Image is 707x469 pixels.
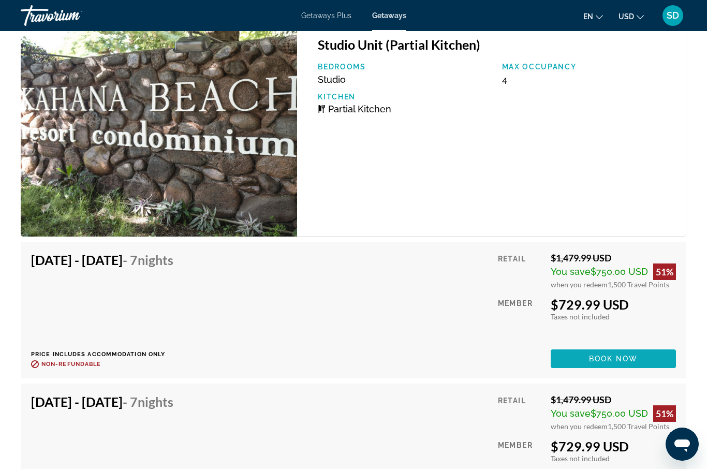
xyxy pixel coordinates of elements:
[138,252,173,268] span: Nights
[551,454,610,463] span: Taxes not included
[551,252,676,263] div: $1,479.99 USD
[498,394,543,431] div: Retail
[123,252,173,268] span: - 7
[551,408,591,419] span: You save
[21,26,297,237] img: Kahana Beach Resort
[318,93,491,101] p: Kitchen
[551,438,676,454] div: $729.99 USD
[551,266,591,277] span: You save
[41,361,101,368] span: Non-refundable
[498,297,543,342] div: Member
[123,394,173,409] span: - 7
[667,10,679,21] span: SD
[551,280,608,289] span: when you redeem
[666,428,699,461] iframe: Button to launch messaging window
[618,9,644,24] button: Change currency
[31,394,173,409] h4: [DATE] - [DATE]
[551,422,608,431] span: when you redeem
[328,104,391,114] span: Partial Kitchen
[502,74,507,85] span: 4
[583,12,593,21] span: en
[608,422,669,431] span: 1,500 Travel Points
[551,312,610,321] span: Taxes not included
[318,63,491,71] p: Bedrooms
[138,394,173,409] span: Nights
[318,37,675,52] h3: Studio Unit (Partial Kitchen)
[31,252,173,268] h4: [DATE] - [DATE]
[21,2,124,29] a: Travorium
[608,280,669,289] span: 1,500 Travel Points
[502,63,675,71] p: Max Occupancy
[591,408,648,419] span: $750.00 USD
[498,252,543,289] div: Retail
[653,263,676,280] div: 51%
[31,351,181,358] p: Price includes accommodation only
[372,11,406,20] a: Getaways
[551,297,676,312] div: $729.99 USD
[653,405,676,422] div: 51%
[591,266,648,277] span: $750.00 USD
[659,5,686,26] button: User Menu
[551,394,676,405] div: $1,479.99 USD
[583,9,603,24] button: Change language
[618,12,634,21] span: USD
[589,355,638,363] span: Book now
[301,11,351,20] a: Getaways Plus
[551,349,676,368] button: Book now
[318,74,346,85] span: Studio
